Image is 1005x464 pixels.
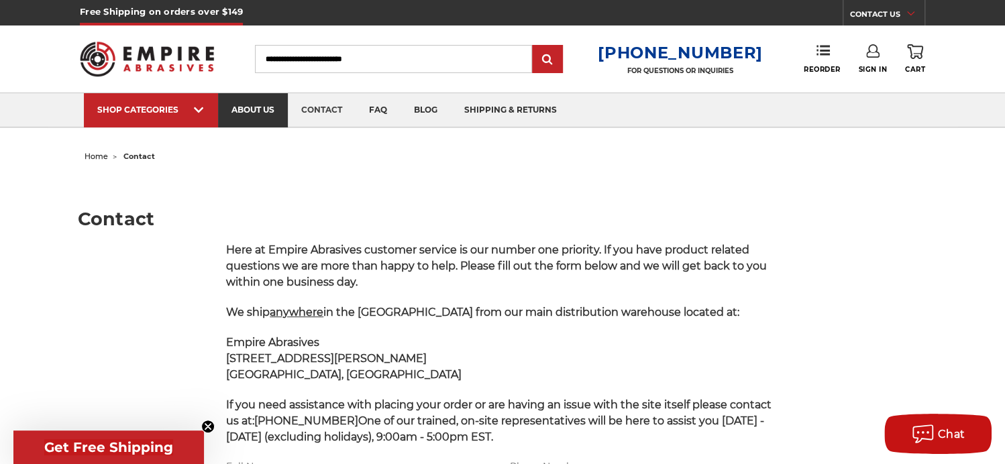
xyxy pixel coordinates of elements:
[401,93,451,127] a: blog
[97,105,205,115] div: SHOP CATEGORIES
[78,210,928,228] h1: Contact
[598,66,763,75] p: FOR QUESTIONS OR INQUIRIES
[85,152,108,161] a: home
[270,306,323,318] span: anywhere
[226,306,739,318] span: We ship in the [GEOGRAPHIC_DATA] from our main distribution warehouse located at:
[44,439,173,455] span: Get Free Shipping
[905,65,925,74] span: Cart
[858,65,887,74] span: Sign In
[218,93,288,127] a: about us
[226,336,319,349] span: Empire Abrasives
[123,152,155,161] span: contact
[201,420,215,433] button: Close teaser
[451,93,570,127] a: shipping & returns
[905,44,925,74] a: Cart
[13,430,204,464] div: Get Free ShippingClose teaser
[938,428,965,441] span: Chat
[226,352,462,381] strong: [STREET_ADDRESS][PERSON_NAME] [GEOGRAPHIC_DATA], [GEOGRAPHIC_DATA]
[226,243,767,288] span: Here at Empire Abrasives customer service is our number one priority. If you have product related...
[226,398,772,443] span: If you need assistance with placing your order or are having an issue with the site itself please...
[884,414,992,454] button: Chat
[598,43,763,62] a: [PHONE_NUMBER]
[804,65,841,74] span: Reorder
[804,44,841,73] a: Reorder
[356,93,401,127] a: faq
[254,414,358,427] strong: [PHONE_NUMBER]
[288,93,356,127] a: contact
[80,33,214,85] img: Empire Abrasives
[850,7,924,25] a: CONTACT US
